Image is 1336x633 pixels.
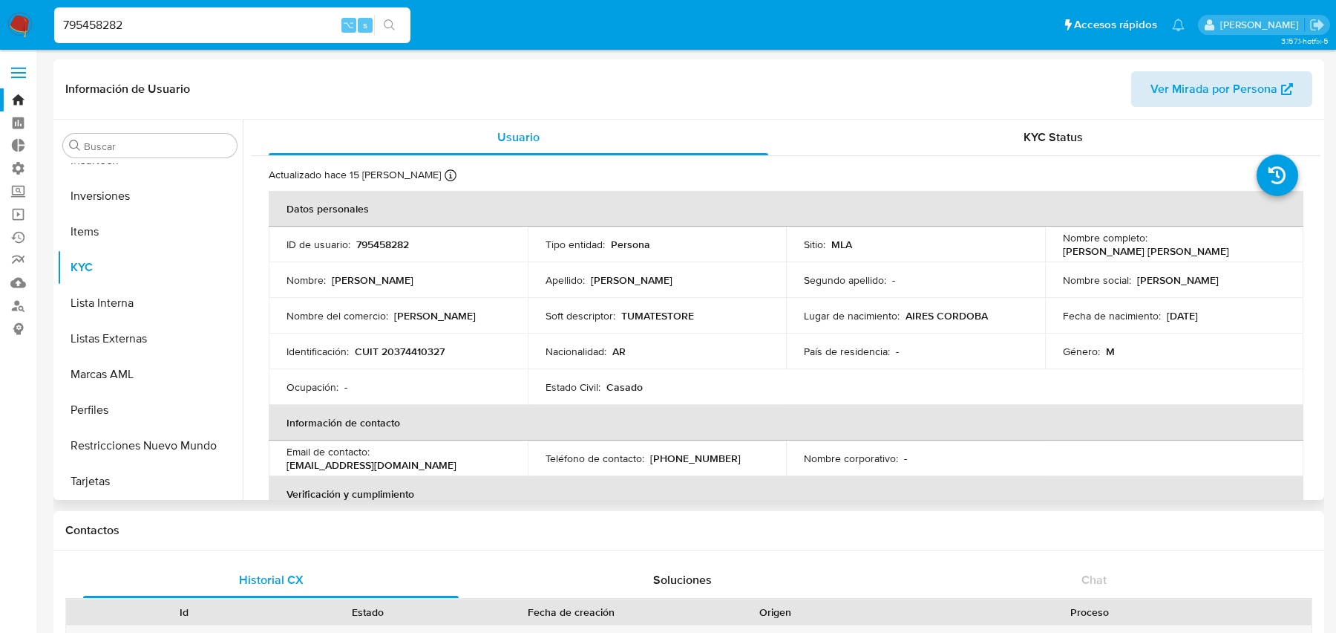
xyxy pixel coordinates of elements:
[343,18,354,32] span: ⌥
[546,345,606,358] p: Nacionalidad :
[269,476,1303,512] th: Verificación y cumplimiento
[591,273,672,287] p: [PERSON_NAME]
[1081,571,1107,588] span: Chat
[54,16,410,35] input: Buscar usuario o caso...
[1220,18,1304,32] p: juan.calo@mercadolibre.com
[332,273,413,287] p: [PERSON_NAME]
[497,129,540,146] span: Usuario
[69,140,81,152] button: Buscar
[57,464,243,499] button: Tarjetas
[1172,19,1185,31] a: Notificaciones
[650,452,741,465] p: [PHONE_NUMBER]
[1063,309,1161,322] p: Fecha de nacimiento :
[286,445,370,458] p: Email de contacto :
[286,458,456,472] p: [EMAIL_ADDRESS][DOMAIN_NAME]
[84,140,231,153] input: Buscar
[1024,129,1083,146] span: KYC Status
[269,405,1303,441] th: Información de contacto
[65,82,190,97] h1: Información de Usuario
[892,273,895,287] p: -
[1150,71,1277,107] span: Ver Mirada por Persona
[804,273,886,287] p: Segundo apellido :
[1074,17,1157,33] span: Accesos rápidos
[57,321,243,357] button: Listas Externas
[896,345,899,358] p: -
[102,605,265,620] div: Id
[1131,71,1312,107] button: Ver Mirada por Persona
[286,345,349,358] p: Identificación :
[612,345,626,358] p: AR
[344,380,347,394] p: -
[1309,17,1325,33] a: Salir
[57,428,243,464] button: Restricciones Nuevo Mundo
[269,191,1303,227] th: Datos personales
[355,345,445,358] p: CUIT 20374410327
[57,250,243,285] button: KYC
[621,309,694,322] p: TUMATESTORE
[286,380,338,394] p: Ocupación :
[546,380,600,394] p: Estado Civil :
[1063,244,1229,258] p: [PERSON_NAME] [PERSON_NAME]
[356,238,409,251] p: 795458282
[286,309,388,322] p: Nombre del comercio :
[804,309,900,322] p: Lugar de nacimiento :
[906,309,988,322] p: AIRES CORDOBA
[57,285,243,321] button: Lista Interna
[1063,345,1100,358] p: Género :
[804,452,898,465] p: Nombre corporativo :
[904,452,907,465] p: -
[694,605,857,620] div: Origen
[394,309,476,322] p: [PERSON_NAME]
[57,357,243,392] button: Marcas AML
[374,15,405,36] button: search-icon
[470,605,673,620] div: Fecha de creación
[653,571,712,588] span: Soluciones
[831,238,852,251] p: MLA
[57,178,243,214] button: Inversiones
[1106,345,1115,358] p: M
[286,238,350,251] p: ID de usuario :
[611,238,650,251] p: Persona
[1063,273,1131,287] p: Nombre social :
[1063,231,1147,244] p: Nombre completo :
[57,392,243,428] button: Perfiles
[1167,309,1198,322] p: [DATE]
[269,168,441,182] p: Actualizado hace 15 [PERSON_NAME]
[804,345,890,358] p: País de residencia :
[877,605,1301,620] div: Proceso
[239,571,304,588] span: Historial CX
[57,214,243,250] button: Items
[286,273,326,287] p: Nombre :
[804,238,825,251] p: Sitio :
[1137,273,1219,287] p: [PERSON_NAME]
[546,452,644,465] p: Teléfono de contacto :
[606,380,643,394] p: Casado
[546,238,605,251] p: Tipo entidad :
[546,273,585,287] p: Apellido :
[546,309,615,322] p: Soft descriptor :
[65,523,1312,538] h1: Contactos
[363,18,367,32] span: s
[286,605,448,620] div: Estado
